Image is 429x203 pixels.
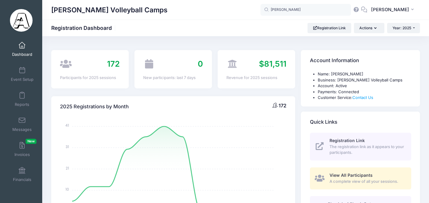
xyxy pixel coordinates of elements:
span: 172 [107,59,120,68]
span: Messages [12,127,32,132]
span: 172 [279,103,286,109]
h1: Registration Dashboard [51,25,117,31]
a: Messages [8,114,36,135]
div: New participants: last 7 days [143,75,203,81]
span: A complete view of all your sessions. [330,179,404,185]
h1: [PERSON_NAME] Volleyball Camps [51,3,168,17]
img: Appleman Volleyball Camps [10,9,33,32]
li: Name: [PERSON_NAME] [318,71,411,77]
a: Registration Link The registration link as it appears to your participants. [310,133,411,160]
tspan: 31 [66,144,69,149]
span: Registration Link [330,138,365,143]
tspan: 21 [66,166,69,171]
a: Registration Link [308,23,351,33]
span: $81,511 [259,59,286,68]
span: [PERSON_NAME] [371,6,409,13]
span: 0 [198,59,203,68]
li: Customer Service: [318,95,411,101]
span: Dashboard [12,52,32,57]
input: Search by First Name, Last Name, or Email... [260,4,351,16]
div: Revenue for 2025 sessions [226,75,286,81]
span: New [26,139,36,144]
span: View All Participants [330,173,373,178]
button: Actions [354,23,384,33]
li: Payments: Connected [318,89,411,95]
span: Year: 2025 [393,26,411,30]
h4: Account Information [310,52,359,69]
tspan: 10 [66,187,69,192]
span: Reports [15,102,29,107]
a: View All Participants A complete view of all your sessions. [310,167,411,189]
tspan: 41 [66,123,69,128]
button: Year: 2025 [387,23,420,33]
h4: Quick Links [310,113,337,131]
a: InvoicesNew [8,139,36,160]
span: Invoices [14,152,30,157]
a: Dashboard [8,39,36,60]
button: [PERSON_NAME] [367,3,420,17]
a: Event Setup [8,64,36,85]
span: Event Setup [11,77,33,82]
li: Account: Active [318,83,411,89]
li: Business: [PERSON_NAME] Volleyball Camps [318,77,411,83]
span: The registration link as it appears to your participants. [330,144,404,156]
a: Reports [8,89,36,110]
h4: 2025 Registrations by Month [60,98,129,116]
span: Financials [13,177,31,182]
a: Financials [8,164,36,185]
div: Participants for 2025 sessions [60,75,120,81]
a: Contact Us [352,95,373,100]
